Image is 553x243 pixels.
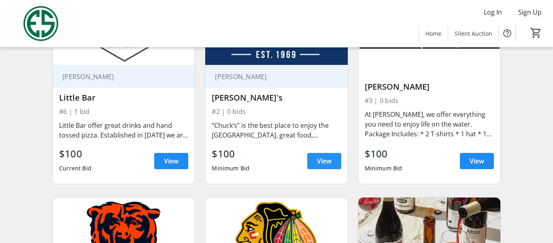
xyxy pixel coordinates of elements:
div: [PERSON_NAME] [59,73,179,81]
a: View [154,153,188,169]
div: $100 [59,146,91,161]
span: View [164,156,179,166]
span: Sign Up [518,7,542,17]
span: Log In [484,7,502,17]
div: $100 [365,146,402,161]
div: [PERSON_NAME] [212,73,331,81]
a: View [307,153,341,169]
div: [PERSON_NAME] [365,82,494,92]
div: Little Bar [59,93,188,103]
div: Little Bar offer great drinks and hand tossed pizza. Established in [DATE] we are proud to join t... [59,120,188,140]
div: #3 | 0 bids [365,95,494,106]
button: Help [499,25,515,41]
div: Minimum Bid [212,161,249,176]
span: Silent Auction [455,29,492,38]
img: Evans Scholars Foundation's Logo [5,3,77,44]
span: Home [425,29,441,38]
div: $100 [212,146,249,161]
button: Cart [529,26,543,40]
div: #2 | 0 bids [212,106,341,117]
a: View [460,153,494,169]
div: Current Bid [59,161,91,176]
button: Log In [477,6,508,19]
a: Home [419,26,448,41]
span: View [317,156,332,166]
div: Minimum Bid [365,161,402,176]
div: [PERSON_NAME]'s [212,93,341,103]
div: “Chuck’s” is the best place to enjoy the [GEOGRAPHIC_DATA], great food, generous drinks, and frie... [212,120,341,140]
button: Sign Up [512,6,548,19]
span: View [470,156,484,166]
div: At [PERSON_NAME], we offer everything you need to enjoy life on the water. Package Includes: * 2 ... [365,110,494,139]
div: #6 | 1 bid [59,106,188,117]
a: Silent Auction [448,26,499,41]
